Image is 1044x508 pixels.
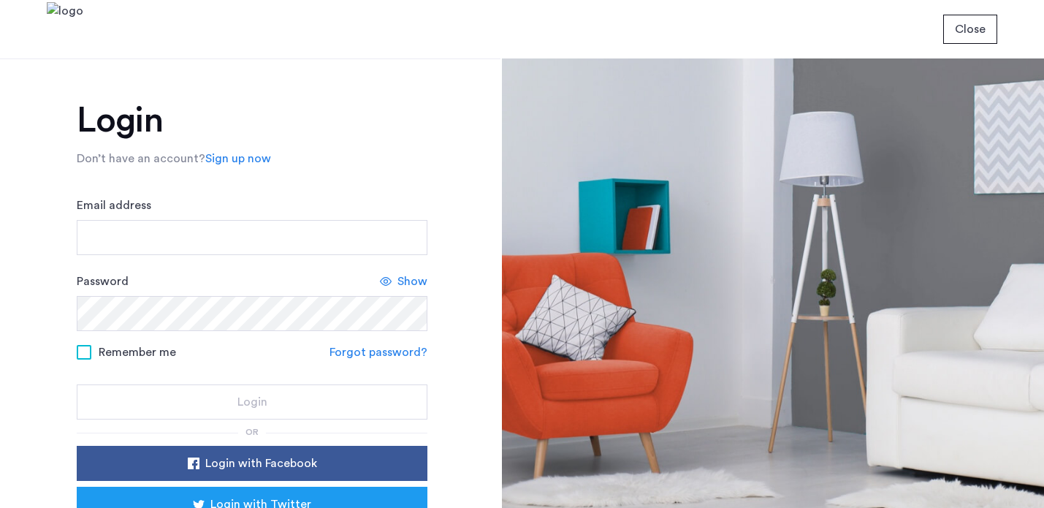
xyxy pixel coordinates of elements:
[237,393,267,411] span: Login
[99,344,176,361] span: Remember me
[329,344,427,361] a: Forgot password?
[77,153,205,164] span: Don’t have an account?
[77,103,427,138] h1: Login
[77,197,151,214] label: Email address
[245,428,259,436] span: or
[943,15,997,44] button: button
[77,273,129,290] label: Password
[47,2,83,57] img: logo
[205,455,317,472] span: Login with Facebook
[77,384,427,420] button: button
[77,446,427,481] button: button
[955,20,986,38] span: Close
[397,273,427,290] span: Show
[205,150,271,167] a: Sign up now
